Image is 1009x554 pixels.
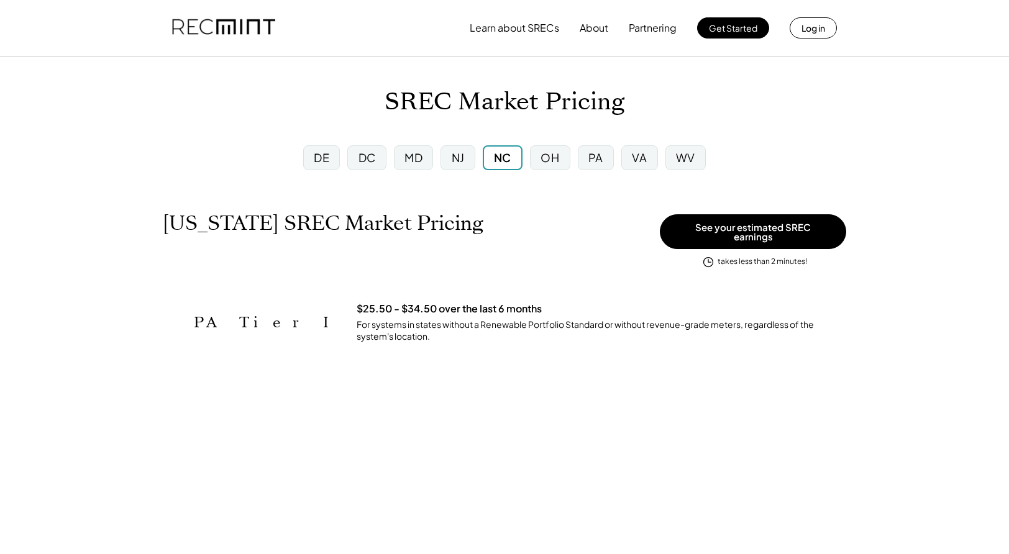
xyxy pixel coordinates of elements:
h2: PA Tier I [194,314,338,332]
button: See your estimated SREC earnings [660,214,846,249]
div: MD [404,150,422,165]
div: WV [676,150,695,165]
img: recmint-logotype%403x.png [172,7,275,49]
button: Partnering [629,16,677,40]
button: About [580,16,608,40]
div: takes less than 2 minutes! [718,257,807,267]
div: OH [541,150,559,165]
button: Get Started [697,17,769,39]
div: For systems in states without a Renewable Portfolio Standard or without revenue-grade meters, reg... [357,319,846,343]
div: DC [358,150,376,165]
h1: [US_STATE] SREC Market Pricing [163,211,483,235]
div: NC [494,150,511,165]
h1: SREC Market Pricing [385,88,624,117]
div: DE [314,150,329,165]
button: Log in [790,17,837,39]
div: PA [588,150,603,165]
h3: $25.50 - $34.50 over the last 6 months [357,302,542,316]
div: VA [632,150,647,165]
div: NJ [452,150,465,165]
button: Learn about SRECs [470,16,559,40]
